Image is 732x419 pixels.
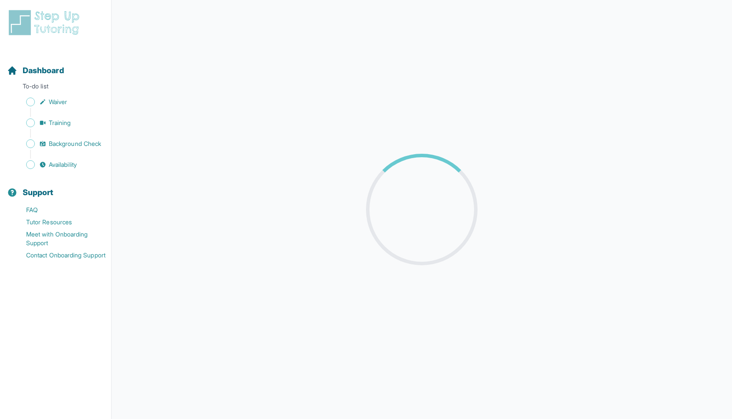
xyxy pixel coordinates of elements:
span: Dashboard [23,64,64,77]
span: Training [49,118,71,127]
a: FAQ [7,204,111,216]
span: Availability [49,160,77,169]
button: Dashboard [3,51,108,80]
a: Dashboard [7,64,64,77]
span: Background Check [49,139,101,148]
span: Support [23,186,54,199]
a: Background Check [7,138,111,150]
span: Waiver [49,98,67,106]
img: logo [7,9,85,37]
a: Waiver [7,96,111,108]
a: Meet with Onboarding Support [7,228,111,249]
button: Support [3,172,108,202]
p: To-do list [3,82,108,94]
a: Contact Onboarding Support [7,249,111,261]
a: Availability [7,159,111,171]
a: Tutor Resources [7,216,111,228]
a: Training [7,117,111,129]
